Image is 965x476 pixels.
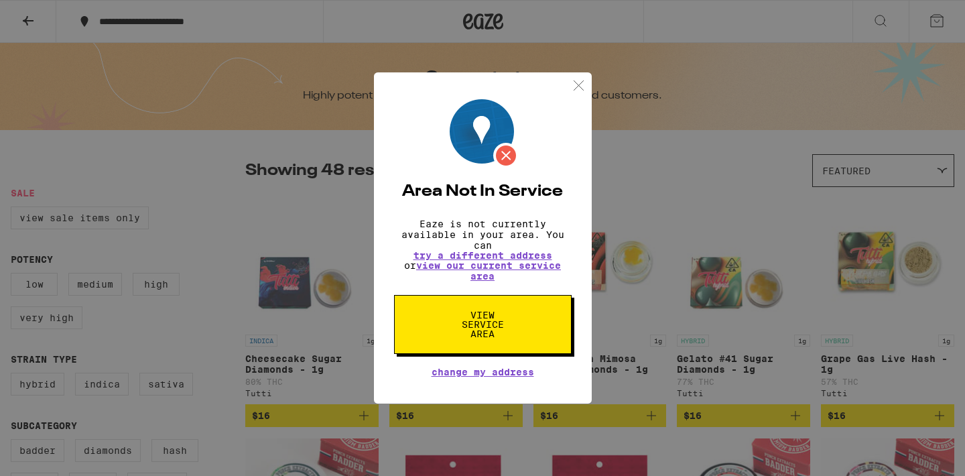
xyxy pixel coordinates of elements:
[416,260,561,282] a: view our current service area
[394,184,572,200] h2: Area Not In Service
[394,219,572,282] p: Eaze is not currently available in your area. You can or
[394,295,572,354] button: View Service Area
[450,99,519,168] img: Location
[448,310,517,339] span: View Service Area
[432,367,534,377] button: Change My Address
[394,310,572,320] a: View Service Area
[570,77,587,94] img: close.svg
[413,251,552,260] button: try a different address
[8,9,96,20] span: Hi. Need any help?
